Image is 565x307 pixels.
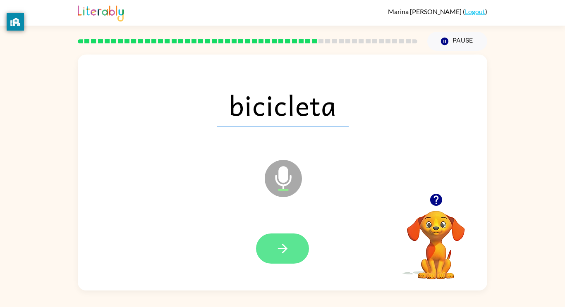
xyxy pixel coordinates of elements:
span: Marina [PERSON_NAME] [388,7,463,15]
video: Your browser must support playing .mp4 files to use Literably. Please try using another browser. [395,198,477,281]
button: privacy banner [7,13,24,31]
img: Literably [78,3,124,21]
div: ( ) [388,7,487,15]
span: bicicleta [217,83,349,126]
button: Pause [427,32,487,51]
a: Logout [465,7,485,15]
